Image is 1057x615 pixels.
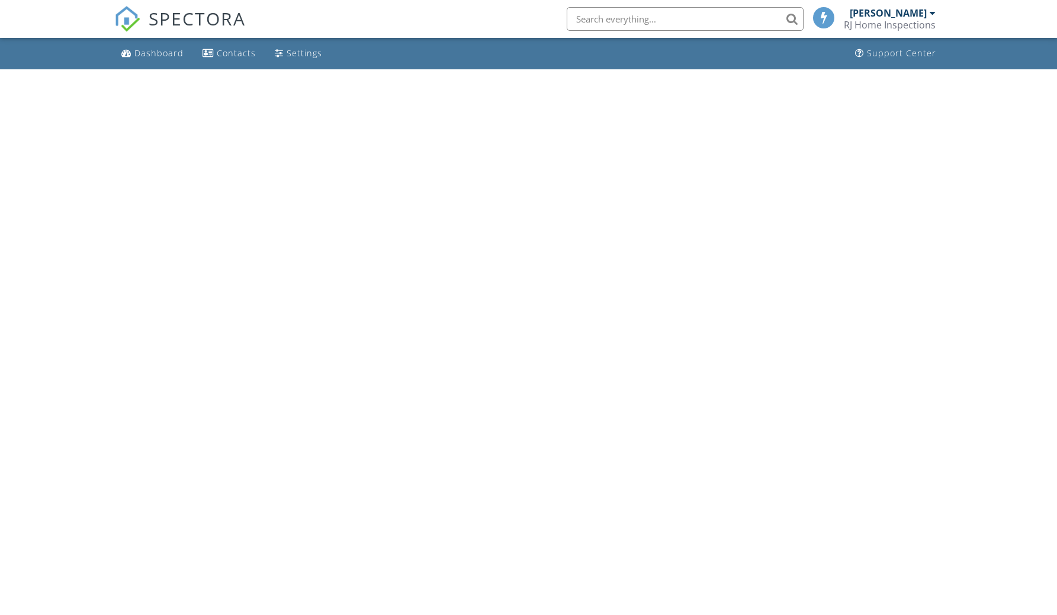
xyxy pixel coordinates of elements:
[844,19,936,31] div: RJ Home Inspections
[867,47,936,59] div: Support Center
[287,47,322,59] div: Settings
[117,43,188,65] a: Dashboard
[114,16,246,41] a: SPECTORA
[149,6,246,31] span: SPECTORA
[850,43,941,65] a: Support Center
[567,7,804,31] input: Search everything...
[270,43,327,65] a: Settings
[198,43,261,65] a: Contacts
[134,47,184,59] div: Dashboard
[114,6,140,32] img: The Best Home Inspection Software - Spectora
[217,47,256,59] div: Contacts
[850,7,927,19] div: [PERSON_NAME]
